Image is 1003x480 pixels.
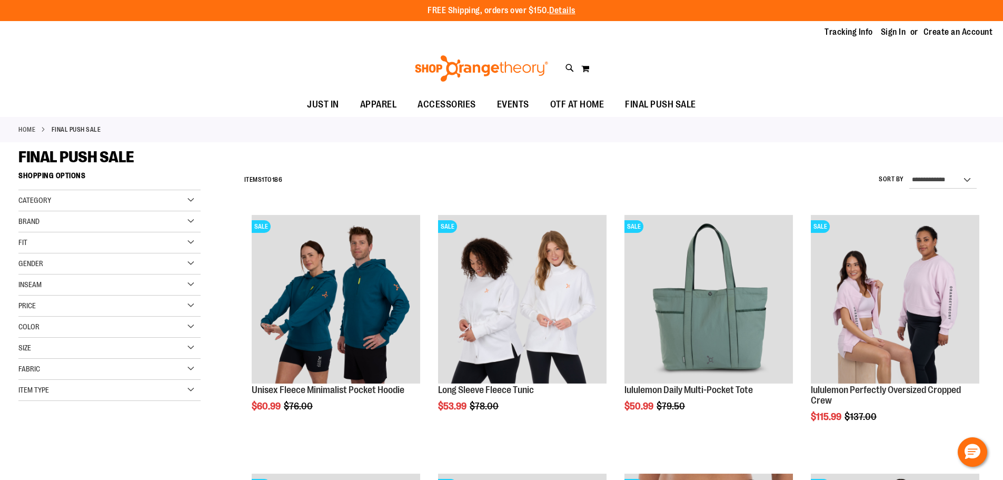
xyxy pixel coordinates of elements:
a: FINAL PUSH SALE [614,93,707,116]
span: Category [18,196,51,204]
span: ACCESSORIES [418,93,476,116]
strong: FINAL PUSH SALE [52,125,101,134]
p: FREE Shipping, orders over $150. [428,5,575,17]
span: Item Type [18,386,49,394]
span: JUST IN [307,93,339,116]
span: OTF AT HOME [550,93,604,116]
a: EVENTS [486,93,540,117]
span: SALE [811,220,830,233]
a: Unisex Fleece Minimalist Pocket Hoodie [252,385,404,395]
span: Brand [18,217,39,226]
span: FINAL PUSH SALE [18,148,134,166]
a: lululemon Perfectly Oversized Cropped Crew [811,385,961,406]
div: product [433,210,612,438]
a: Sign In [881,26,906,38]
span: Gender [18,259,43,268]
a: Long Sleeve Fleece Tunic [438,385,534,395]
span: Fit [18,238,27,247]
span: Price [18,301,36,310]
span: $78.00 [470,401,500,412]
span: EVENTS [497,93,529,116]
span: $50.99 [624,401,655,412]
span: FINAL PUSH SALE [625,93,696,116]
span: 1 [262,176,264,183]
span: $76.00 [284,401,314,412]
a: lululemon Daily Multi-Pocket ToteSALE [624,215,793,385]
span: SALE [624,220,643,233]
a: Product image for Fleece Long SleeveSALE [438,215,607,385]
a: Details [549,6,575,15]
span: $60.99 [252,401,282,412]
span: Size [18,344,31,352]
a: lululemon Daily Multi-Pocket Tote [624,385,753,395]
a: Unisex Fleece Minimalist Pocket HoodieSALE [252,215,420,385]
div: product [806,210,985,448]
a: Tracking Info [825,26,873,38]
h2: Items to [244,172,283,188]
div: product [619,210,798,438]
span: $115.99 [811,412,843,422]
span: 186 [272,176,283,183]
span: $137.00 [845,412,878,422]
span: $79.50 [657,401,687,412]
a: OTF AT HOME [540,93,615,117]
span: Color [18,322,39,331]
span: SALE [252,220,271,233]
button: Hello, have a question? Let’s chat. [958,437,987,467]
img: Unisex Fleece Minimalist Pocket Hoodie [252,215,420,384]
span: Inseam [18,280,42,289]
img: lululemon Daily Multi-Pocket Tote [624,215,793,384]
span: APPAREL [360,93,397,116]
a: ACCESSORIES [407,93,486,117]
img: Product image for Fleece Long Sleeve [438,215,607,384]
a: APPAREL [350,93,408,117]
label: Sort By [879,175,904,184]
a: lululemon Perfectly Oversized Cropped CrewSALE [811,215,979,385]
span: Fabric [18,365,40,373]
a: JUST IN [296,93,350,117]
div: product [246,210,425,438]
img: Shop Orangetheory [413,55,550,82]
span: $53.99 [438,401,468,412]
a: Home [18,125,35,134]
strong: Shopping Options [18,166,201,190]
span: SALE [438,220,457,233]
img: lululemon Perfectly Oversized Cropped Crew [811,215,979,384]
a: Create an Account [923,26,993,38]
